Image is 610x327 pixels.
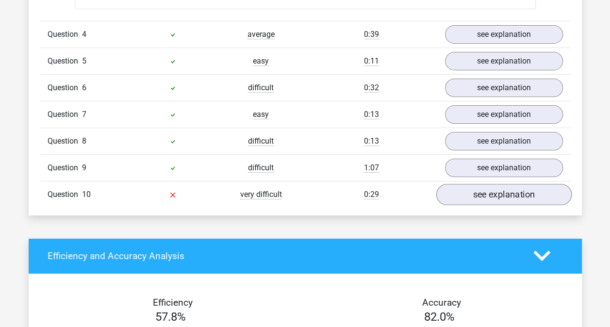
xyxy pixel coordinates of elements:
[82,110,86,119] span: 7
[253,110,269,119] span: easy
[48,29,82,40] span: Question
[82,136,86,146] span: 8
[248,163,274,173] span: difficult
[48,189,82,200] span: Question
[82,190,91,199] span: 10
[364,30,379,39] span: 0:39
[82,163,86,172] span: 9
[48,109,82,120] span: Question
[364,190,379,199] span: 0:29
[48,297,298,308] h4: Efficiency
[445,79,563,97] a: see explanation
[316,297,567,308] h4: Accuracy
[48,135,82,147] span: Question
[445,132,563,150] a: see explanation
[48,55,82,67] span: Question
[253,56,269,66] span: easy
[364,110,379,119] span: 0:13
[82,56,86,65] span: 5
[436,184,571,205] a: see explanation
[240,190,282,199] span: very difficult
[364,163,379,173] span: 1:07
[48,162,82,174] span: Question
[82,30,86,39] span: 4
[248,136,274,146] span: difficult
[445,25,563,44] a: see explanation
[364,83,379,93] span: 0:32
[424,310,455,324] span: 82.0%
[445,159,563,177] a: see explanation
[247,30,275,39] span: average
[364,56,379,66] span: 0:11
[445,52,563,70] a: see explanation
[364,136,379,146] span: 0:13
[445,105,563,124] a: see explanation
[248,83,274,93] span: difficult
[155,310,186,324] span: 57.8%
[48,250,519,262] h4: Efficiency and Accuracy Analysis
[82,83,86,92] span: 6
[48,82,82,94] span: Question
